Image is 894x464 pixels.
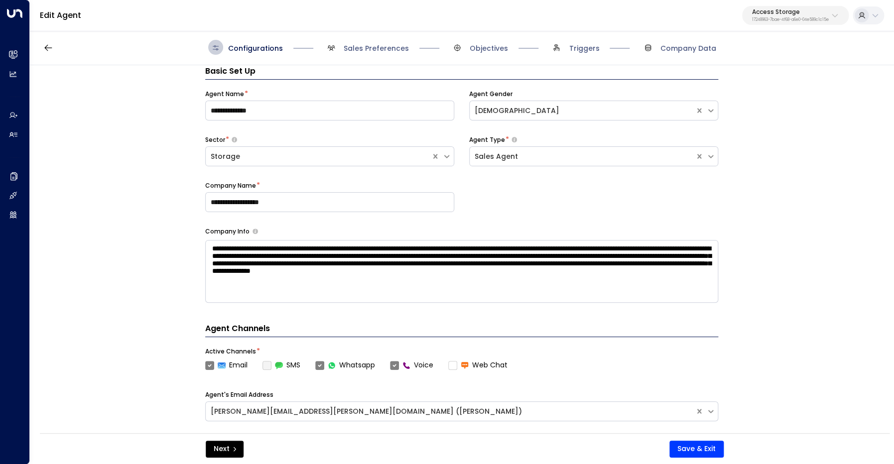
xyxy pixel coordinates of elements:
button: Next [206,441,244,458]
button: Select whether your copilot will handle inquiries directly from leads or from brokers representin... [511,136,517,143]
label: Web Chat [448,360,508,370]
label: SMS [262,360,300,370]
div: [DEMOGRAPHIC_DATA] [475,106,690,116]
span: Configurations [228,43,283,53]
button: Save & Exit [669,441,724,458]
h4: Agent Channels [205,323,718,337]
p: 17248963-7bae-4f68-a6e0-04e589c1c15e [752,18,829,22]
button: Provide a brief overview of your company, including your industry, products or services, and any ... [253,229,258,234]
label: Email [205,360,248,370]
label: Active Channels [205,347,256,356]
button: Access Storage17248963-7bae-4f68-a6e0-04e589c1c15e [742,6,849,25]
h3: Basic Set Up [205,65,718,80]
label: Agent Name [205,90,244,99]
div: Sales Agent [475,151,690,162]
label: Sector [205,135,225,144]
span: Objectives [470,43,508,53]
label: Agent's Email Address [205,390,273,399]
a: Edit Agent [40,9,81,21]
div: To activate this channel, please go to the Integrations page [262,360,300,370]
span: Company Data [660,43,716,53]
div: [PERSON_NAME][EMAIL_ADDRESS][PERSON_NAME][DOMAIN_NAME] ([PERSON_NAME]) [211,406,690,417]
label: Agent Type [469,135,505,144]
label: Company Name [205,181,256,190]
label: Whatsapp [315,360,375,370]
span: Sales Preferences [344,43,409,53]
label: Agent Gender [469,90,512,99]
label: Company Info [205,227,250,236]
span: Triggers [569,43,599,53]
label: Voice [390,360,433,370]
p: Access Storage [752,9,829,15]
button: Select whether your copilot will handle inquiries directly from leads or from brokers representin... [232,136,237,143]
div: Storage [211,151,426,162]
